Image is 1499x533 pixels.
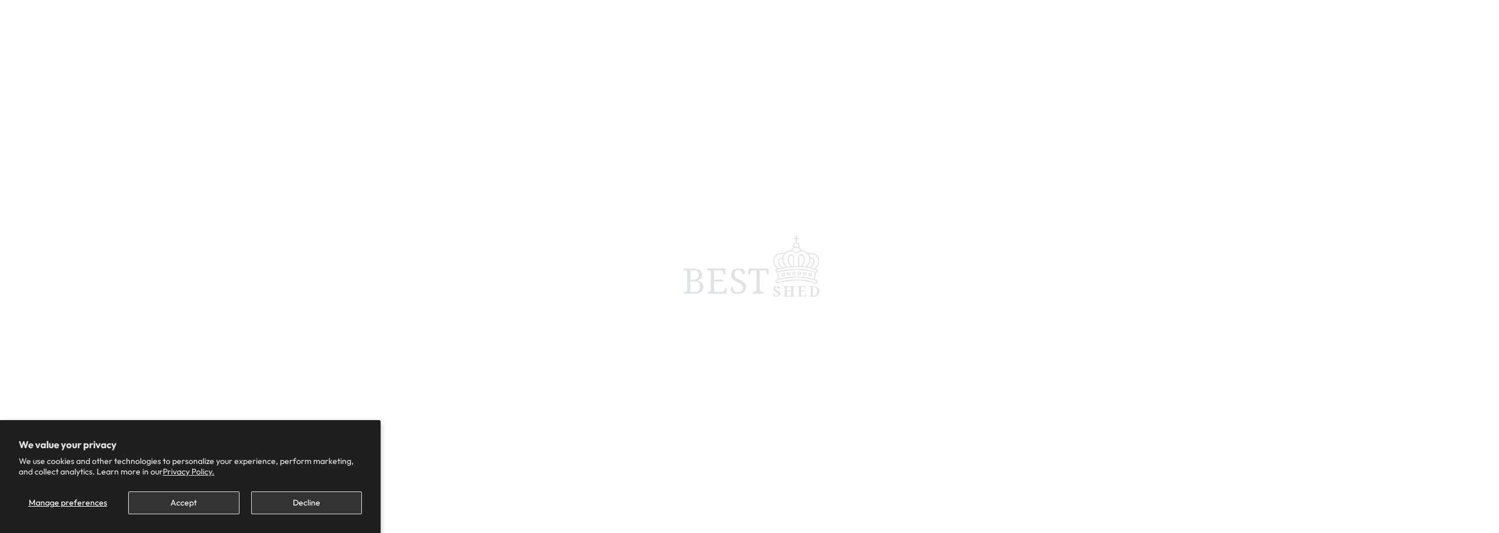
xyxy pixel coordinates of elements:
[19,439,362,451] h2: We value your privacy
[29,497,107,508] span: Manage preferences
[128,491,239,514] button: Accept
[251,491,362,514] button: Decline
[19,456,362,477] p: We use cookies and other technologies to personalize your experience, perform marketing, and coll...
[19,491,117,514] button: Manage preferences
[163,466,214,477] a: Privacy Policy.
